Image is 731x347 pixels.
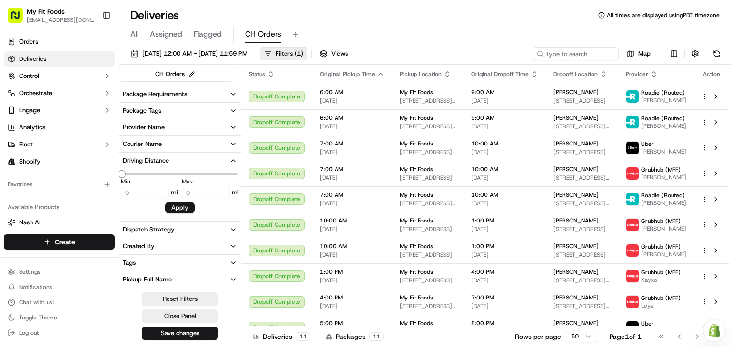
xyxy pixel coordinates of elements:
span: [STREET_ADDRESS][PERSON_NAME] [400,123,456,130]
button: Views [316,47,352,60]
span: [STREET_ADDRESS] [400,174,456,182]
span: mi [171,188,178,197]
img: 5e692f75ce7d37001a5d71f1 [626,244,639,257]
span: [PERSON_NAME] [553,268,599,276]
div: Package Tags [123,106,161,115]
button: Tags [119,255,241,271]
span: [PERSON_NAME] [553,319,599,327]
span: 4:00 PM [471,268,538,276]
span: [PERSON_NAME] [553,165,599,173]
a: Shopify [4,154,115,169]
button: Notifications [4,280,115,294]
span: Uber [641,140,654,148]
span: [DATE] [471,148,538,156]
span: [DATE] [320,277,385,284]
span: [PERSON_NAME] [641,96,686,104]
span: 10:00 AM [471,165,538,173]
span: Minimum [118,170,126,178]
span: [STREET_ADDRESS][PERSON_NAME] [553,200,611,207]
button: Start new chat [162,94,173,105]
div: Created By [123,242,155,251]
span: 7:00 AM [320,191,385,199]
span: 4:00 PM [320,294,385,301]
div: Pickup Full Name [123,275,172,284]
span: [DATE] [320,97,385,105]
button: Courier Name [119,136,241,152]
span: Roadie (Routed) [641,115,685,122]
span: Leya [641,302,681,309]
button: Filters(1) [260,47,307,60]
img: 5e692f75ce7d37001a5d71f1 [626,167,639,180]
button: My Fit Foods[EMAIL_ADDRESS][DOMAIN_NAME] [4,4,99,27]
span: [DATE] [320,148,385,156]
span: [STREET_ADDRESS][PERSON_NAME] [400,97,456,105]
button: Toggle Theme [4,311,115,324]
div: Favorites [4,177,115,192]
button: Map [622,47,655,60]
button: Reset Filters [142,292,218,306]
span: [DATE] [471,200,538,207]
span: [STREET_ADDRESS] [553,148,611,156]
span: 5:00 PM [320,319,385,327]
button: Orchestrate [4,86,115,101]
a: 📗Knowledge Base [6,134,77,151]
span: 9:00 AM [471,88,538,96]
span: 10:00 AM [471,140,538,147]
button: Created By [119,238,241,254]
div: Available Products [4,200,115,215]
button: Dispatch Strategy [119,222,241,238]
img: roadie-logo-v2.jpg [626,90,639,103]
input: Type to search [533,47,619,60]
span: [DATE] [471,251,538,259]
img: uber-new-logo.jpeg [626,321,639,334]
img: 5e692f75ce7d37001a5d71f1 [626,296,639,308]
span: Knowledge Base [19,138,73,147]
a: Orders [4,34,115,49]
label: Max [182,178,193,185]
div: 💻 [80,139,88,146]
button: My Fit Foods [27,7,65,16]
span: Provider [626,70,648,78]
span: My Fit Foods [400,88,433,96]
span: [DATE] [471,174,538,182]
span: Views [331,49,348,58]
span: Deliveries [19,55,46,63]
span: 1:00 PM [471,217,538,224]
span: Grubhub (MFF) [641,294,681,302]
button: Refresh [710,47,723,60]
span: Status [249,70,265,78]
div: We're available if you need us! [32,100,120,108]
span: [EMAIL_ADDRESS][DOMAIN_NAME] [27,16,95,24]
span: [STREET_ADDRESS] [400,148,456,156]
img: 5e692f75ce7d37001a5d71f1 [626,219,639,231]
span: All [130,29,138,40]
button: Chat with us! [4,296,115,309]
span: Fleet [19,140,33,149]
button: Close Panel [142,309,218,323]
button: Create [4,234,115,250]
span: My Fit Foods [400,217,433,224]
span: [STREET_ADDRESS] [553,97,611,105]
span: [PERSON_NAME] [641,199,686,207]
span: [STREET_ADDRESS] [400,225,456,233]
span: [PERSON_NAME] [641,225,686,232]
span: 7:00 PM [471,294,538,301]
h1: Deliveries [130,8,179,23]
a: Powered byPylon [67,161,115,168]
span: [STREET_ADDRESS] [400,277,456,284]
span: CH Orders [245,29,281,40]
span: [DATE] [320,251,385,259]
span: Shopify [19,157,40,166]
span: [PERSON_NAME] [553,217,599,224]
div: Driving Distance [123,156,169,165]
div: Start new chat [32,91,156,100]
span: [DATE] [471,277,538,284]
button: Apply [165,202,195,213]
span: Flagged [194,29,222,40]
img: roadie-logo-v2.jpg [626,193,639,205]
span: All times are displayed using PDT timezone [607,11,720,19]
span: Settings [19,268,40,276]
button: Save changes [142,327,218,340]
button: Fleet [4,137,115,152]
span: Engage [19,106,40,115]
